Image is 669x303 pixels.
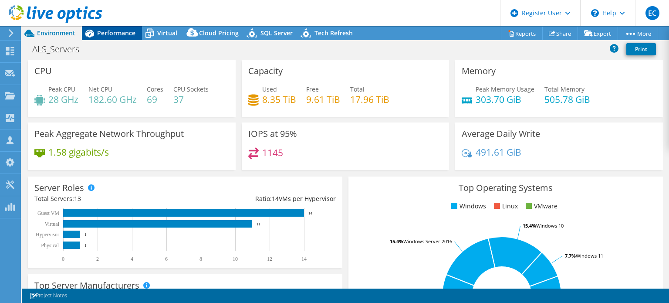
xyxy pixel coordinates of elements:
[248,129,297,139] h3: IOPS at 95%
[542,27,578,40] a: Share
[34,281,139,290] h3: Top Server Manufacturers
[308,211,313,215] text: 14
[199,256,202,262] text: 8
[84,243,87,248] text: 1
[262,95,296,104] h4: 8.35 TiB
[523,222,536,229] tspan: 15.4%
[24,290,73,301] a: Project Notes
[501,27,543,40] a: Reports
[306,85,319,93] span: Free
[131,256,133,262] text: 4
[74,194,81,203] span: 13
[544,85,585,93] span: Total Memory
[476,85,534,93] span: Peak Memory Usage
[626,43,656,55] a: Print
[576,252,603,259] tspan: Windows 11
[199,29,239,37] span: Cloud Pricing
[591,9,599,17] svg: \n
[173,95,209,104] h4: 37
[45,221,60,227] text: Virtual
[449,201,486,211] li: Windows
[34,66,52,76] h3: CPU
[476,147,521,157] h4: 491.61 GiB
[578,27,618,40] a: Export
[88,95,137,104] h4: 182.60 GHz
[544,95,590,104] h4: 505.78 GiB
[262,85,277,93] span: Used
[462,66,496,76] h3: Memory
[314,29,353,37] span: Tech Refresh
[88,85,112,93] span: Net CPU
[165,256,168,262] text: 6
[37,210,59,216] text: Guest VM
[355,183,656,193] h3: Top Operating Systems
[565,252,576,259] tspan: 7.7%
[147,85,163,93] span: Cores
[462,129,540,139] h3: Average Daily Write
[97,29,135,37] span: Performance
[41,242,59,249] text: Physical
[173,85,209,93] span: CPU Sockets
[618,27,658,40] a: More
[28,44,93,54] h1: ALS_Servers
[350,95,389,104] h4: 17.96 TiB
[257,222,260,226] text: 11
[350,85,365,93] span: Total
[34,183,84,193] h3: Server Roles
[492,201,518,211] li: Linux
[157,29,177,37] span: Virtual
[536,222,564,229] tspan: Windows 10
[48,95,78,104] h4: 28 GHz
[524,201,557,211] li: VMware
[48,85,75,93] span: Peak CPU
[403,238,452,245] tspan: Windows Server 2016
[262,148,283,157] h4: 1145
[62,256,64,262] text: 0
[147,95,163,104] h4: 69
[476,95,534,104] h4: 303.70 GiB
[306,95,340,104] h4: 9.61 TiB
[390,238,403,245] tspan: 15.4%
[34,129,184,139] h3: Peak Aggregate Network Throughput
[48,147,109,157] h4: 1.58 gigabits/s
[267,256,272,262] text: 12
[84,232,87,237] text: 1
[272,194,279,203] span: 14
[96,256,99,262] text: 2
[37,29,75,37] span: Environment
[248,66,283,76] h3: Capacity
[233,256,238,262] text: 10
[34,194,185,204] div: Total Servers:
[36,232,59,238] text: Hypervisor
[301,256,307,262] text: 14
[645,6,659,20] span: EC
[185,194,336,204] div: Ratio: VMs per Hypervisor
[260,29,293,37] span: SQL Server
